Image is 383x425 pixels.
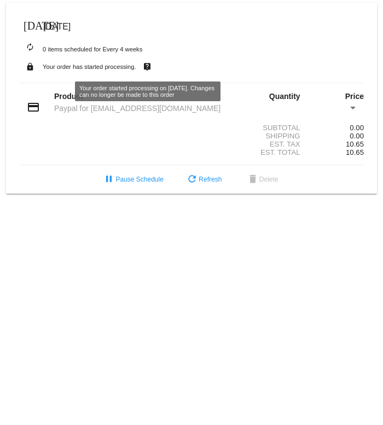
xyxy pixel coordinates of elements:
[191,140,306,148] div: Est. Tax
[345,92,364,101] strong: Price
[102,176,163,183] span: Pause Schedule
[24,18,37,31] mat-icon: [DATE]
[185,173,199,187] mat-icon: refresh
[54,104,220,113] span: Paypal for [EMAIL_ADDRESS][DOMAIN_NAME]
[185,176,222,183] span: Refresh
[54,92,83,101] strong: Product
[102,173,115,187] mat-icon: pause
[346,140,364,148] span: 10.65
[141,60,154,74] mat-icon: live_help
[27,101,40,114] mat-icon: credit_card
[24,60,37,74] mat-icon: lock
[94,170,172,189] button: Pause Schedule
[43,63,136,70] small: Your order has started processing.
[19,46,142,53] small: 0 items scheduled for Every 4 weeks
[191,148,306,156] div: Est. Total
[246,173,259,187] mat-icon: delete
[177,170,230,189] button: Refresh
[346,148,364,156] span: 10.65
[24,41,37,54] mat-icon: autorenew
[191,132,306,140] div: Shipping
[306,124,364,132] div: 0.00
[237,170,287,189] button: Delete
[54,104,358,113] mat-select: Payment Method
[269,92,300,101] strong: Quantity
[350,132,364,140] span: 0.00
[246,176,278,183] span: Delete
[191,124,306,132] div: Subtotal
